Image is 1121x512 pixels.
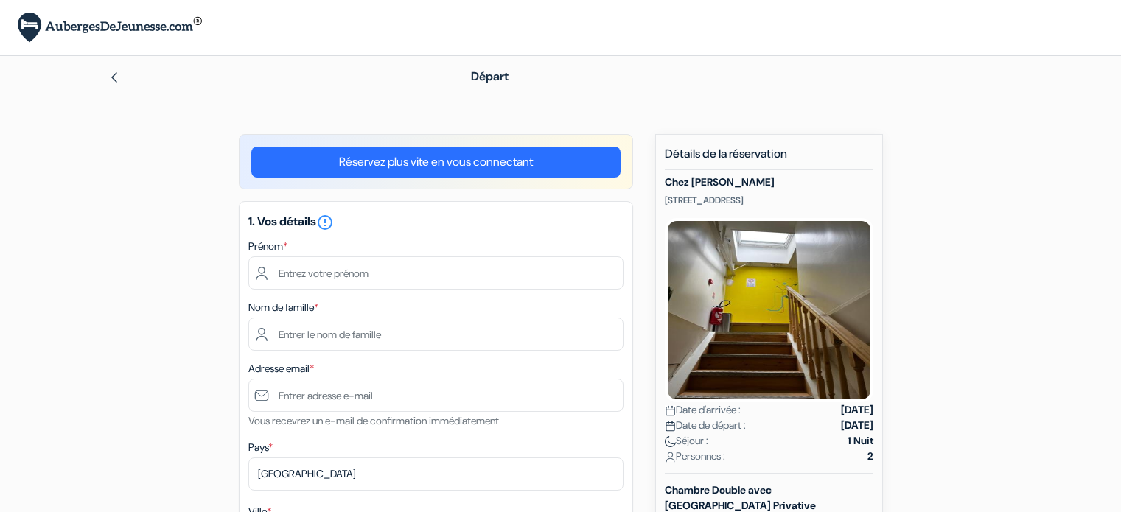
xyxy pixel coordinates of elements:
[316,214,334,231] i: error_outline
[248,256,624,290] input: Entrez votre prénom
[316,214,334,229] a: error_outline
[665,433,708,449] span: Séjour :
[848,433,873,449] strong: 1 Nuit
[248,214,624,231] h5: 1. Vos détails
[665,449,725,464] span: Personnes :
[665,176,873,189] h5: Chez [PERSON_NAME]
[248,361,314,376] label: Adresse email
[248,300,318,315] label: Nom de famille
[841,402,873,418] strong: [DATE]
[18,13,202,43] img: AubergesDeJeunesse.com
[471,69,509,84] span: Départ
[665,418,746,433] span: Date de départ :
[867,449,873,464] strong: 2
[841,418,873,433] strong: [DATE]
[665,421,676,432] img: calendar.svg
[248,318,624,351] input: Entrer le nom de famille
[248,239,287,254] label: Prénom
[248,440,273,455] label: Pays
[665,147,873,170] h5: Détails de la réservation
[665,452,676,463] img: user_icon.svg
[665,436,676,447] img: moon.svg
[665,483,816,512] b: Chambre Double avec [GEOGRAPHIC_DATA] Privative
[108,71,120,83] img: left_arrow.svg
[248,414,499,427] small: Vous recevrez un e-mail de confirmation immédiatement
[248,379,624,412] input: Entrer adresse e-mail
[665,402,741,418] span: Date d'arrivée :
[251,147,621,178] a: Réservez plus vite en vous connectant
[665,405,676,416] img: calendar.svg
[665,194,873,206] p: [STREET_ADDRESS]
